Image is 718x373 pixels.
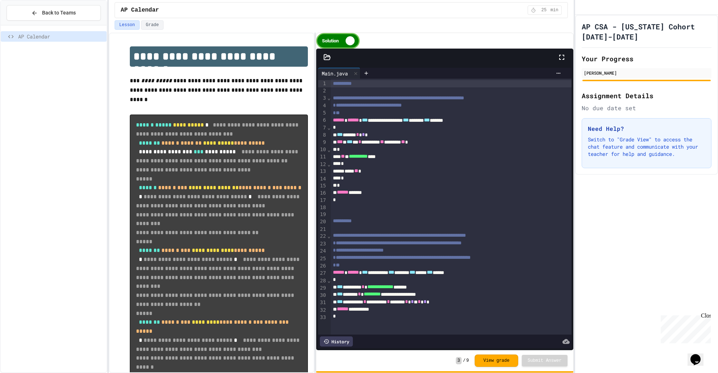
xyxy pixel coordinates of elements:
[327,95,331,101] span: Fold line
[318,299,327,306] div: 31
[318,277,327,285] div: 28
[7,5,101,21] button: Back to Teams
[318,168,327,175] div: 13
[318,248,327,255] div: 24
[318,87,327,95] div: 2
[318,139,327,146] div: 9
[318,233,327,240] div: 22
[318,117,327,124] div: 6
[327,278,331,283] span: Fold line
[584,70,709,76] div: [PERSON_NAME]
[550,7,558,13] span: min
[121,6,159,14] span: AP Calendar
[115,20,140,30] button: Lesson
[318,190,327,197] div: 16
[456,357,461,364] span: 3
[318,270,327,277] div: 27
[318,80,327,87] div: 1
[318,218,327,225] div: 20
[318,132,327,139] div: 8
[318,153,327,161] div: 11
[318,175,327,183] div: 14
[318,285,327,292] div: 29
[582,21,711,42] h1: AP CSA - [US_STATE] Cohort [DATE]-[DATE]
[588,124,705,133] h3: Need Help?
[538,7,550,13] span: 25
[327,147,331,153] span: Fold line
[327,125,331,130] span: Fold line
[318,68,360,79] div: Main.java
[318,70,351,77] div: Main.java
[318,146,327,153] div: 10
[588,136,705,158] p: Switch to "Grade View" to access the chat feature and communicate with your teacher for help and ...
[528,358,562,364] span: Submit Answer
[318,292,327,299] div: 30
[318,255,327,262] div: 25
[318,204,327,211] div: 18
[318,102,327,109] div: 4
[318,95,327,102] div: 3
[318,109,327,117] div: 5
[42,9,76,17] span: Back to Teams
[318,182,327,190] div: 15
[475,355,518,367] button: View grade
[318,262,327,270] div: 26
[327,161,331,167] span: Fold line
[3,3,50,46] div: Chat with us now!Close
[688,344,711,366] iframe: chat widget
[318,314,327,321] div: 33
[18,33,104,40] span: AP Calendar
[582,104,711,112] div: No due date set
[141,20,164,30] button: Grade
[318,161,327,168] div: 12
[327,233,331,239] span: Fold line
[522,355,568,366] button: Submit Answer
[463,358,466,364] span: /
[318,124,327,132] div: 7
[582,91,711,101] h2: Assignment Details
[320,336,353,347] div: History
[318,307,327,314] div: 32
[658,312,711,343] iframe: chat widget
[318,226,327,233] div: 21
[318,197,327,204] div: 17
[466,358,469,364] span: 9
[318,240,327,248] div: 23
[318,211,327,218] div: 19
[582,54,711,64] h2: Your Progress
